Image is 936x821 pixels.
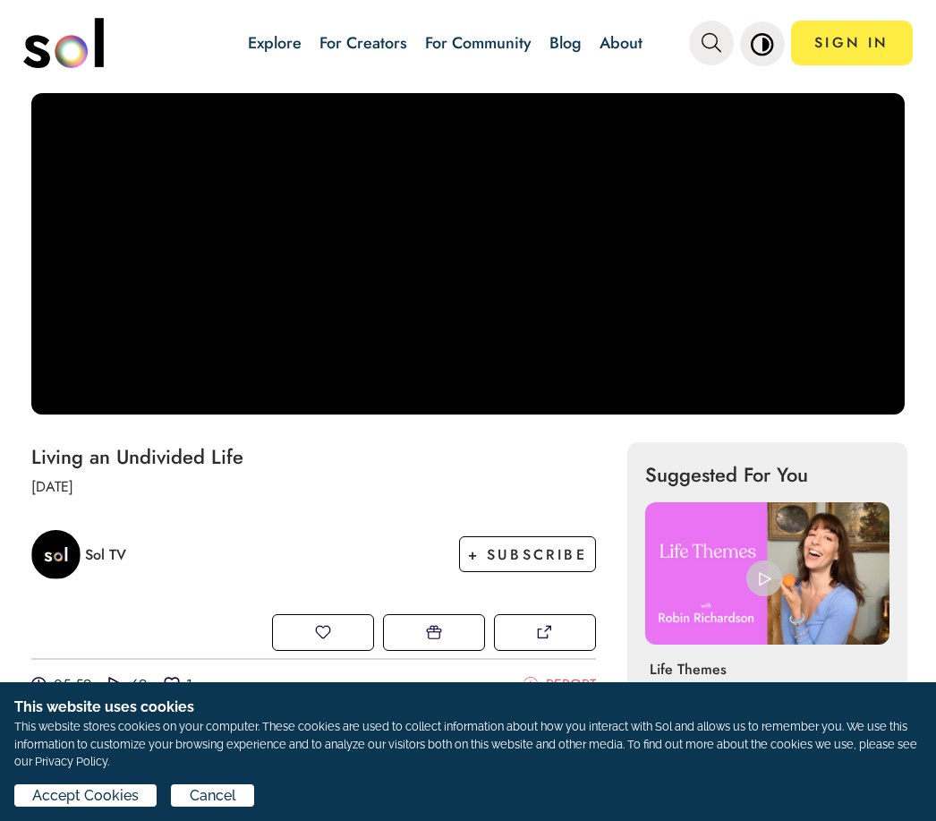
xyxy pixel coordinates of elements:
p: 05:59 [54,674,91,695]
p: Sol TV [85,544,126,565]
span: Cancel [190,785,236,807]
h1: Living an Undivided Life [31,446,596,467]
div: Video Player [31,93,905,415]
a: SIGN IN [791,21,913,65]
img: Life Themes [645,502,889,645]
a: Blog [549,31,582,55]
p: 1 [186,674,192,695]
p: [PERSON_NAME] [650,680,824,700]
h1: This website uses cookies [14,697,922,718]
a: About [600,31,642,55]
button: Accept Cookies [14,784,157,807]
button: + SUBSCRIBE [459,536,596,573]
p: REPORT [546,674,596,695]
img: 1668069742427Component-1.png [31,530,81,579]
button: Cancel [171,784,253,807]
img: play [746,560,782,596]
nav: main navigation [23,12,913,74]
p: This website stores cookies on your computer. These cookies are used to collect information about... [14,718,922,770]
span: Accept Cookies [32,785,139,807]
p: [DATE] [31,476,596,497]
span: + SUBSCRIBE [468,544,587,565]
p: Suggested For You [645,460,889,489]
a: For Community [425,31,532,55]
a: For Creators [319,31,407,55]
p: Life Themes [650,659,873,680]
a: Explore [248,31,302,55]
img: logo [23,18,104,68]
p: 69 [131,674,147,695]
